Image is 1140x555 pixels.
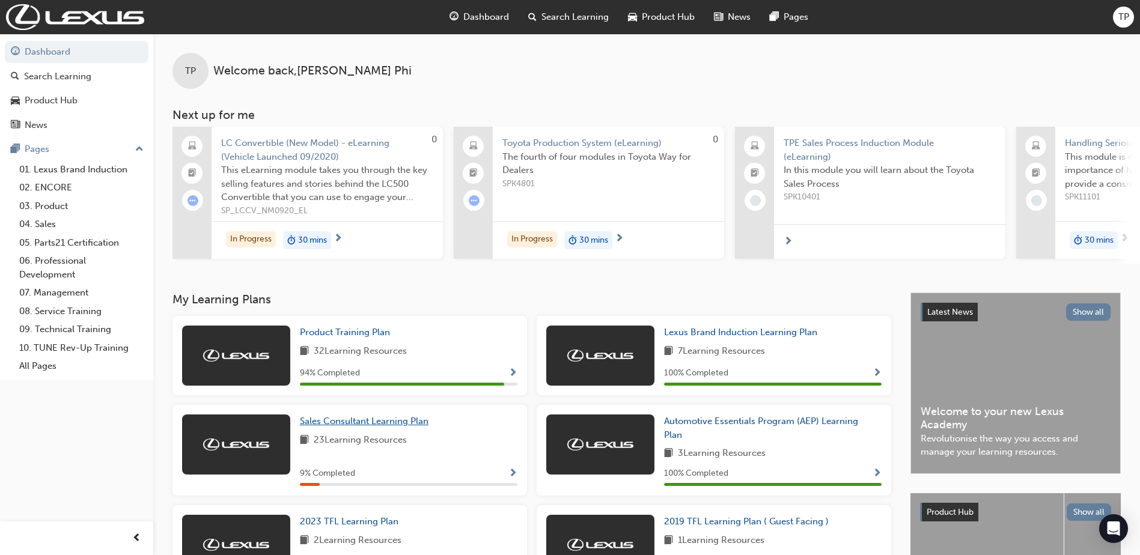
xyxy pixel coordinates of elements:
[132,531,141,546] span: prev-icon
[300,327,390,338] span: Product Training Plan
[714,10,723,25] span: news-icon
[567,539,633,551] img: Trak
[203,438,269,450] img: Trak
[450,10,459,25] span: guage-icon
[927,307,973,317] span: Latest News
[469,195,480,206] span: learningRecordVerb_ATTEMPT-icon
[300,366,360,380] span: 94 % Completed
[784,190,996,204] span: SPK10401
[1067,503,1112,521] button: Show all
[300,433,309,448] span: book-icon
[568,232,577,248] span: duration-icon
[203,539,269,551] img: Trak
[927,507,974,517] span: Product Hub
[300,516,398,527] span: 2023 TFL Learning Plan
[713,134,718,145] span: 0
[172,127,443,259] a: 0LC Convertible (New Model) - eLearning (Vehicle Launched 09/2020)This eLearning module takes you...
[6,4,144,30] a: Trak
[14,302,148,321] a: 08. Service Training
[188,139,197,154] span: laptop-icon
[921,432,1111,459] span: Revolutionise the way you access and manage your learning resources.
[784,136,996,163] span: TPE Sales Process Induction Module (eLearning)
[314,433,407,448] span: 23 Learning Resources
[664,414,882,441] a: Automotive Essentials Program (AEP) Learning Plan
[14,178,148,197] a: 02. ENCORE
[203,350,269,362] img: Trak
[910,293,1121,474] a: Latest NewsShow allWelcome to your new Lexus AcademyRevolutionise the way you access and manage y...
[185,64,196,78] span: TP
[300,467,355,481] span: 9 % Completed
[664,326,822,339] a: Lexus Brand Induction Learning Plan
[728,10,751,24] span: News
[25,118,47,132] div: News
[664,533,673,548] span: book-icon
[5,65,148,88] a: Search Learning
[221,204,433,218] span: SP_LCCV_NM0920_EL
[463,10,509,24] span: Dashboard
[25,142,49,156] div: Pages
[873,466,882,481] button: Show Progress
[615,234,624,244] span: next-icon
[11,144,20,155] span: pages-icon
[784,237,793,247] span: next-icon
[5,38,148,138] button: DashboardSearch LearningProduct HubNews
[5,41,148,63] a: Dashboard
[678,344,765,359] span: 7 Learning Resources
[298,234,327,247] span: 30 mins
[642,10,695,24] span: Product Hub
[14,197,148,216] a: 03. Product
[187,195,198,206] span: learningRecordVerb_ATTEMPT-icon
[221,163,433,204] span: This eLearning module takes you through the key selling features and stories behind the LC500 Con...
[14,320,148,339] a: 09. Technical Training
[770,10,779,25] span: pages-icon
[921,405,1111,432] span: Welcome to your new Lexus Academy
[5,138,148,160] button: Pages
[24,70,91,83] div: Search Learning
[300,533,309,548] span: book-icon
[454,127,724,259] a: 0Toyota Production System (eLearning)The fourth of four modules in Toyota Way for DealersSPK4801I...
[14,215,148,234] a: 04. Sales
[14,234,148,252] a: 05. Parts21 Certification
[750,195,761,206] span: learningRecordVerb_NONE-icon
[508,368,517,379] span: Show Progress
[579,234,608,247] span: 30 mins
[1113,7,1134,28] button: TP
[541,10,609,24] span: Search Learning
[153,108,1140,122] h3: Next up for me
[188,166,197,181] span: booktick-icon
[508,469,517,479] span: Show Progress
[1032,166,1040,181] span: booktick-icon
[14,339,148,357] a: 10. TUNE Rev-Up Training
[25,94,78,108] div: Product Hub
[1074,232,1082,248] span: duration-icon
[784,163,996,190] span: In this module you will learn about the Toyota Sales Process
[469,139,478,154] span: laptop-icon
[469,166,478,181] span: booktick-icon
[14,252,148,284] a: 06. Professional Development
[528,10,537,25] span: search-icon
[664,515,834,529] a: 2019 TFL Learning Plan ( Guest Facing )
[1032,139,1040,154] span: laptop-icon
[784,10,808,24] span: Pages
[678,446,766,461] span: 3 Learning Resources
[664,467,728,481] span: 100 % Completed
[11,96,20,106] span: car-icon
[300,414,433,428] a: Sales Consultant Learning Plan
[704,5,760,29] a: news-iconNews
[314,533,401,548] span: 2 Learning Resources
[1118,10,1129,24] span: TP
[664,366,728,380] span: 100 % Completed
[664,344,673,359] span: book-icon
[664,327,817,338] span: Lexus Brand Induction Learning Plan
[751,139,759,154] span: laptop-icon
[14,160,148,179] a: 01. Lexus Brand Induction
[502,136,715,150] span: Toyota Production System (eLearning)
[664,416,858,440] span: Automotive Essentials Program (AEP) Learning Plan
[172,293,891,306] h3: My Learning Plans
[226,231,276,247] div: In Progress
[135,142,144,157] span: up-icon
[873,366,882,381] button: Show Progress
[751,166,759,181] span: booktick-icon
[287,232,296,248] span: duration-icon
[334,234,343,244] span: next-icon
